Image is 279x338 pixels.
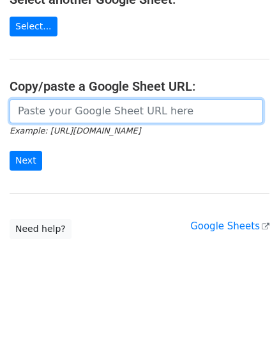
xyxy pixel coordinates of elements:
a: Google Sheets [190,220,269,232]
a: Select... [10,17,57,36]
input: Paste your Google Sheet URL here [10,99,263,123]
small: Example: [URL][DOMAIN_NAME] [10,126,140,135]
input: Next [10,151,42,171]
a: Need help? [10,219,72,239]
h4: Copy/paste a Google Sheet URL: [10,79,269,94]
